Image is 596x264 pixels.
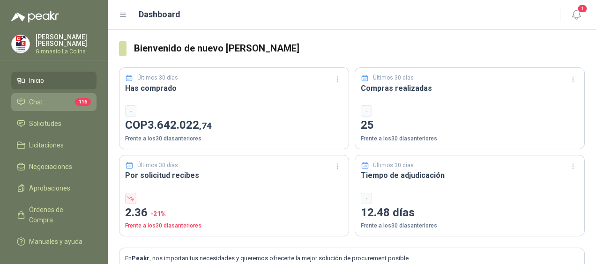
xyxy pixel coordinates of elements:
span: Negociaciones [29,161,72,172]
p: Últimos 30 días [373,161,414,170]
span: Solicitudes [29,118,61,129]
h3: Tiempo de adjudicación [361,169,579,181]
span: Aprobaciones [29,183,70,193]
div: - [361,105,372,117]
p: Últimos 30 días [137,161,178,170]
p: [PERSON_NAME] [PERSON_NAME] [36,34,97,47]
a: Manuales y ayuda [11,233,97,250]
span: Manuales y ayuda [29,236,82,247]
p: En , nos importan tus necesidades y queremos ofrecerte la mejor solución de procurement posible. [125,254,579,263]
h3: Por solicitud recibes [125,169,343,181]
span: 3.642.022 [148,118,212,132]
p: Gimnasio La Colina [36,49,97,54]
img: Company Logo [12,35,30,53]
p: Frente a los 30 días anteriores [125,134,343,143]
a: Solicitudes [11,115,97,132]
div: - [361,193,372,204]
p: Últimos 30 días [137,73,178,82]
a: Inicio [11,72,97,89]
span: 1 [577,4,588,13]
b: Peakr [132,255,149,262]
span: Órdenes de Compra [29,205,88,225]
div: - [125,105,136,117]
h3: Has comprado [125,82,343,94]
span: -21 % [150,210,166,218]
h3: Bienvenido de nuevo [PERSON_NAME] [134,41,585,56]
a: Negociaciones [11,158,97,176]
span: 116 [75,98,91,106]
h3: Compras realizadas [361,82,579,94]
p: Frente a los 30 días anteriores [361,134,579,143]
span: Licitaciones [29,140,64,150]
p: Frente a los 30 días anteriores [361,221,579,230]
p: Últimos 30 días [373,73,414,82]
span: ,74 [199,120,212,131]
h1: Dashboard [139,8,180,21]
p: 2.36 [125,204,343,222]
a: Licitaciones [11,136,97,154]
img: Logo peakr [11,11,59,22]
span: Inicio [29,75,44,86]
a: Órdenes de Compra [11,201,97,229]
p: 12.48 días [361,204,579,222]
p: Frente a los 30 días anteriores [125,221,343,230]
button: 1 [568,7,585,23]
p: COP [125,117,343,134]
a: Chat116 [11,93,97,111]
p: 25 [361,117,579,134]
span: Chat [29,97,43,107]
a: Aprobaciones [11,179,97,197]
